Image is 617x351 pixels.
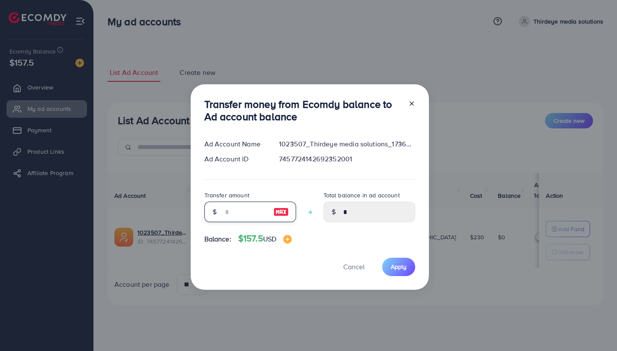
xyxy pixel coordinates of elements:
[581,312,611,345] iframe: Chat
[323,191,400,199] label: Total balance in ad account
[198,154,273,164] div: Ad Account ID
[332,258,375,276] button: Cancel
[198,139,273,149] div: Ad Account Name
[343,262,365,271] span: Cancel
[238,233,292,244] h4: $157.5
[273,207,289,217] img: image
[272,154,422,164] div: 7457724142692352001
[382,258,415,276] button: Apply
[204,98,401,123] h3: Transfer money from Ecomdy balance to Ad account balance
[263,234,276,244] span: USD
[283,235,292,244] img: image
[204,191,249,199] label: Transfer amount
[391,262,407,271] span: Apply
[272,139,422,149] div: 1023507_Thirdeye media solutions_1736386719584
[204,234,231,244] span: Balance:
